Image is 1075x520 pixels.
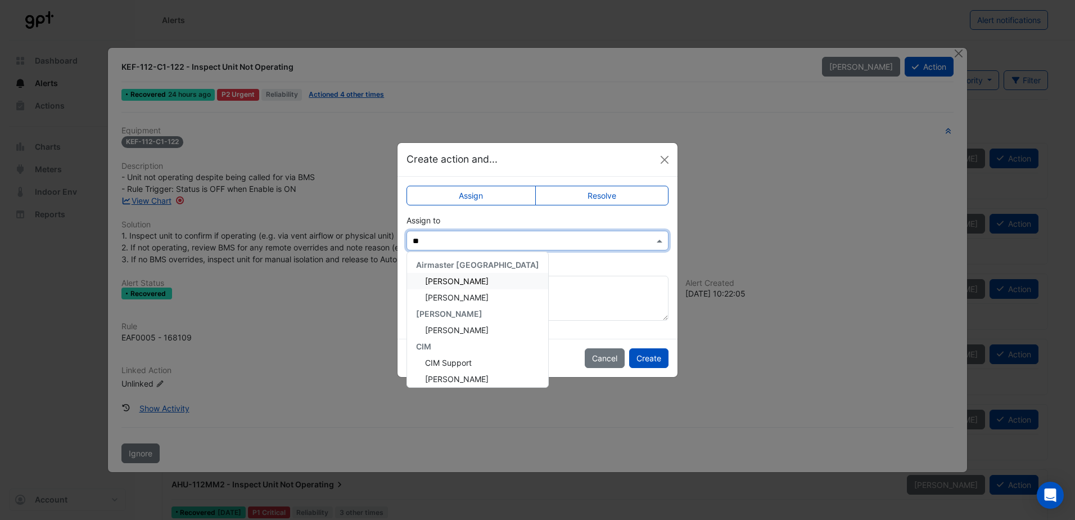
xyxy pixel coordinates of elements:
[1037,482,1064,509] div: Open Intercom Messenger
[416,342,431,351] span: CIM
[406,252,549,388] ng-dropdown-panel: Options list
[425,374,489,384] span: [PERSON_NAME]
[585,348,625,368] button: Cancel
[406,214,440,226] label: Assign to
[406,152,498,167] h5: Create action and...
[425,276,489,286] span: [PERSON_NAME]
[416,260,539,270] span: Airmaster [GEOGRAPHIC_DATA]
[416,309,482,319] span: [PERSON_NAME]
[425,293,489,302] span: [PERSON_NAME]
[425,325,489,335] span: [PERSON_NAME]
[629,348,669,368] button: Create
[535,186,669,205] label: Resolve
[425,358,472,367] span: CIM Support
[406,186,536,205] label: Assign
[656,151,673,168] button: Close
